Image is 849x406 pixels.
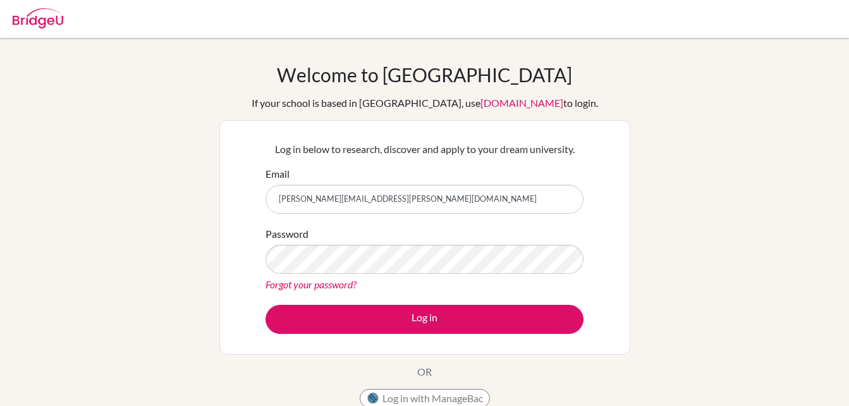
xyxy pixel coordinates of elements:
[480,97,563,109] a: [DOMAIN_NAME]
[266,278,357,290] a: Forgot your password?
[13,8,63,28] img: Bridge-U
[277,63,572,86] h1: Welcome to [GEOGRAPHIC_DATA]
[417,364,432,379] p: OR
[266,305,583,334] button: Log in
[266,166,290,181] label: Email
[252,95,598,111] div: If your school is based in [GEOGRAPHIC_DATA], use to login.
[266,142,583,157] p: Log in below to research, discover and apply to your dream university.
[266,226,308,242] label: Password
